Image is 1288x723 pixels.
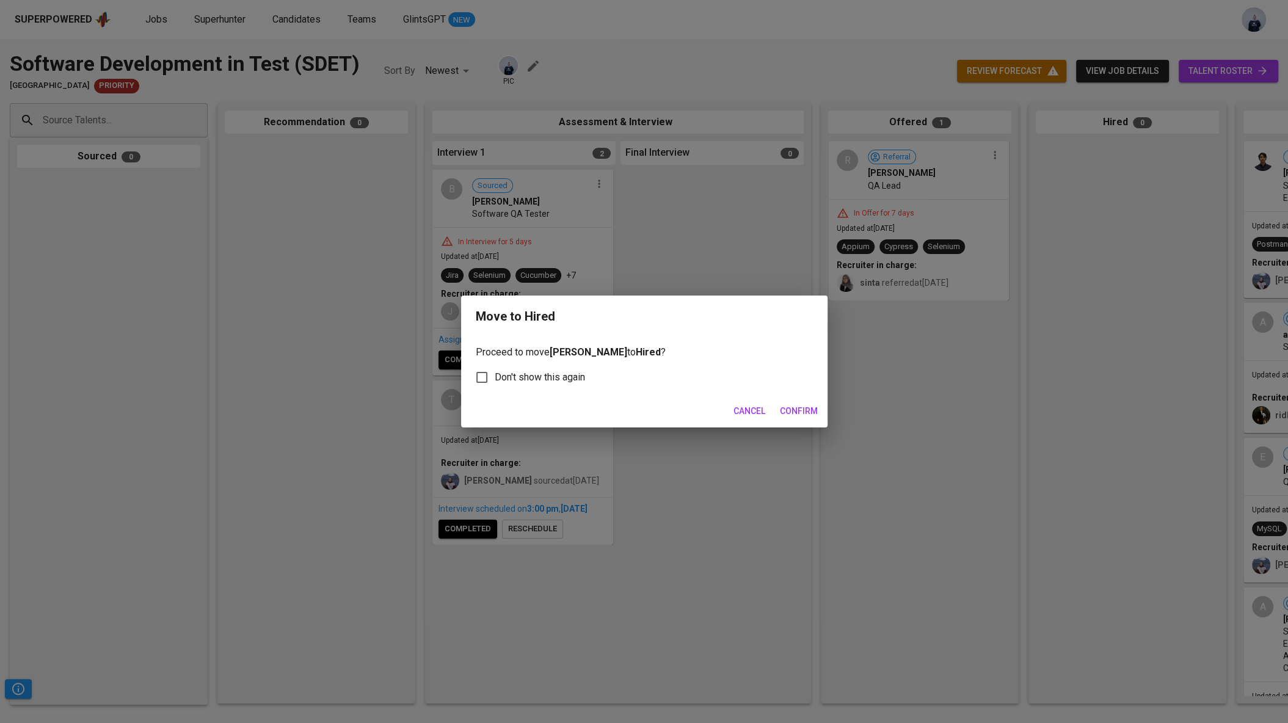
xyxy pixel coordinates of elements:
[476,345,813,360] p: Proceed to move to ?
[729,400,770,423] button: Cancel
[476,308,555,325] div: Move to Hired
[780,404,818,419] span: Confirm
[495,370,585,385] span: Don't show this again
[733,404,765,419] span: Cancel
[775,400,823,423] button: Confirm
[550,346,627,358] b: [PERSON_NAME]
[636,346,661,358] b: Hired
